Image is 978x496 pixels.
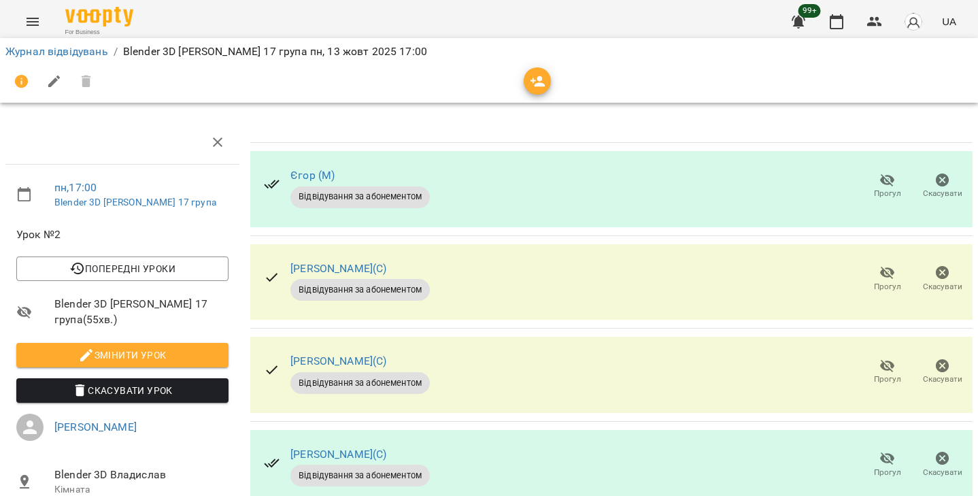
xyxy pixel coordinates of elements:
[290,448,386,461] a: [PERSON_NAME](С)
[904,12,923,31] img: avatar_s.png
[27,382,218,399] span: Скасувати Урок
[27,347,218,363] span: Змінити урок
[915,167,970,205] button: Скасувати
[860,167,915,205] button: Прогул
[54,420,137,433] a: [PERSON_NAME]
[915,260,970,298] button: Скасувати
[290,469,430,482] span: Відвідування за абонементом
[54,467,229,483] span: Blender 3D Владислав
[5,45,108,58] a: Журнал відвідувань
[16,257,229,281] button: Попередні уроки
[290,377,430,389] span: Відвідування за абонементом
[290,191,430,203] span: Відвідування за абонементом
[16,343,229,367] button: Змінити урок
[860,446,915,484] button: Прогул
[937,9,962,34] button: UA
[290,284,430,296] span: Відвідування за абонементом
[874,281,901,293] span: Прогул
[5,44,973,60] nav: breadcrumb
[290,169,335,182] a: Єгор (М)
[54,197,216,208] a: Blender 3D [PERSON_NAME] 17 група
[874,188,901,199] span: Прогул
[114,44,118,60] li: /
[123,44,427,60] p: Blender 3D [PERSON_NAME] 17 група пн, 13 жовт 2025 17:00
[16,5,49,38] button: Menu
[290,354,386,367] a: [PERSON_NAME](С)
[923,374,962,385] span: Скасувати
[874,467,901,478] span: Прогул
[16,378,229,403] button: Скасувати Урок
[860,260,915,298] button: Прогул
[923,467,962,478] span: Скасувати
[874,374,901,385] span: Прогул
[16,227,229,243] span: Урок №2
[915,446,970,484] button: Скасувати
[942,14,956,29] span: UA
[915,353,970,391] button: Скасувати
[923,188,962,199] span: Скасувати
[290,262,386,275] a: [PERSON_NAME](С)
[54,181,97,194] a: пн , 17:00
[798,4,821,18] span: 99+
[860,353,915,391] button: Прогул
[923,281,962,293] span: Скасувати
[27,261,218,277] span: Попередні уроки
[65,28,133,37] span: For Business
[65,7,133,27] img: Voopty Logo
[54,296,229,328] span: Blender 3D [PERSON_NAME] 17 група ( 55 хв. )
